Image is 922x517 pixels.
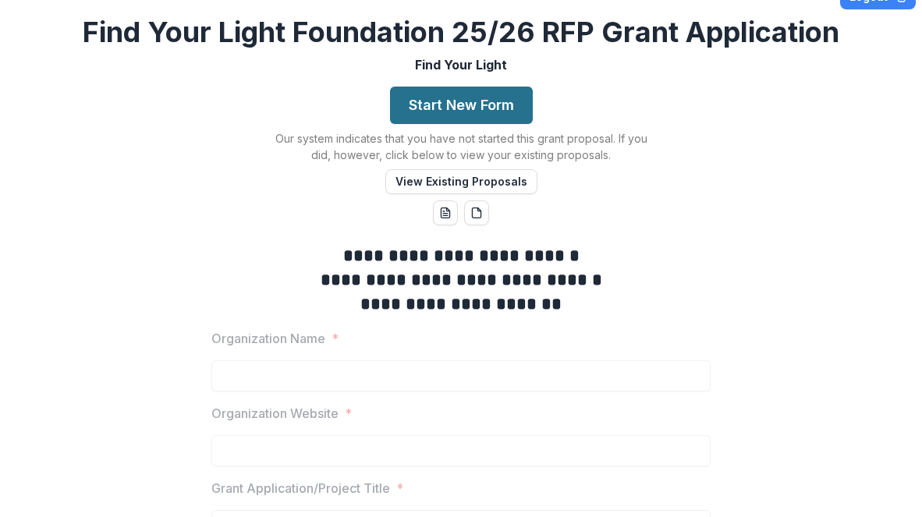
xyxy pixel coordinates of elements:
[211,329,325,348] p: Organization Name
[464,200,489,225] button: pdf-download
[390,87,533,124] button: Start New Form
[211,479,390,498] p: Grant Application/Project Title
[415,55,507,74] p: Find Your Light
[83,16,839,49] h2: Find Your Light Foundation 25/26 RFP Grant Application
[385,169,537,194] button: View Existing Proposals
[211,404,339,423] p: Organization Website
[266,130,656,163] p: Our system indicates that you have not started this grant proposal. If you did, however, click be...
[433,200,458,225] button: word-download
